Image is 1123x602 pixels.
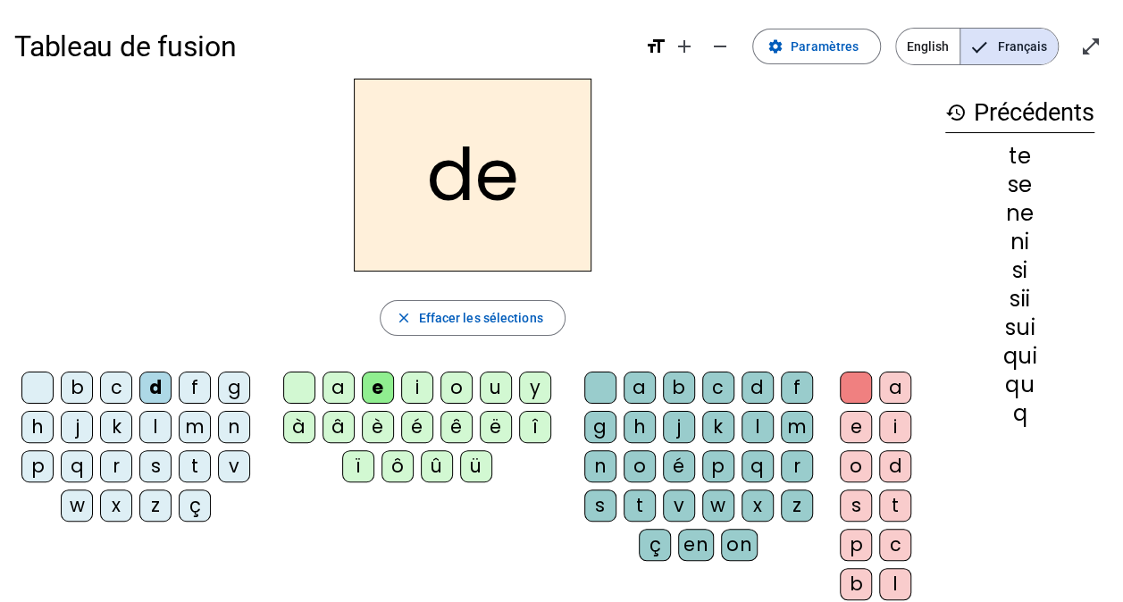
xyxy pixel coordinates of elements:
[401,411,433,443] div: é
[418,307,542,329] span: Effacer les sélections
[840,489,872,522] div: s
[879,568,911,600] div: l
[945,260,1094,281] div: si
[742,372,774,404] div: d
[702,450,734,482] div: p
[781,489,813,522] div: z
[342,450,374,482] div: ï
[1080,36,1102,57] mat-icon: open_in_full
[584,411,616,443] div: g
[879,529,911,561] div: c
[395,310,411,326] mat-icon: close
[678,529,714,561] div: en
[945,403,1094,424] div: q
[945,102,967,123] mat-icon: history
[879,372,911,404] div: a
[840,529,872,561] div: p
[742,411,774,443] div: l
[896,29,960,64] span: English
[61,372,93,404] div: b
[139,372,172,404] div: d
[362,372,394,404] div: e
[709,36,731,57] mat-icon: remove
[21,411,54,443] div: h
[624,489,656,522] div: t
[781,450,813,482] div: r
[61,489,93,522] div: w
[840,568,872,600] div: b
[879,450,911,482] div: d
[323,372,355,404] div: a
[421,450,453,482] div: û
[721,529,758,561] div: on
[100,411,132,443] div: k
[742,450,774,482] div: q
[666,29,702,64] button: Augmenter la taille de la police
[781,372,813,404] div: f
[624,450,656,482] div: o
[61,411,93,443] div: j
[480,372,512,404] div: u
[624,411,656,443] div: h
[767,38,784,54] mat-icon: settings
[879,411,911,443] div: i
[381,450,414,482] div: ô
[945,174,1094,196] div: se
[1073,29,1109,64] button: Entrer en plein écran
[480,411,512,443] div: ë
[702,29,738,64] button: Diminuer la taille de la police
[440,372,473,404] div: o
[752,29,881,64] button: Paramètres
[791,36,859,57] span: Paramètres
[179,489,211,522] div: ç
[21,450,54,482] div: p
[179,372,211,404] div: f
[624,372,656,404] div: a
[840,450,872,482] div: o
[179,450,211,482] div: t
[663,411,695,443] div: j
[674,36,695,57] mat-icon: add
[945,231,1094,253] div: ni
[100,372,132,404] div: c
[179,411,211,443] div: m
[283,411,315,443] div: à
[945,203,1094,224] div: ne
[945,346,1094,367] div: qui
[519,372,551,404] div: y
[139,411,172,443] div: l
[14,18,631,75] h1: Tableau de fusion
[781,411,813,443] div: m
[645,36,666,57] mat-icon: format_size
[584,489,616,522] div: s
[879,489,911,522] div: t
[460,450,492,482] div: ü
[742,489,774,522] div: x
[895,28,1059,65] mat-button-toggle-group: Language selection
[218,450,250,482] div: v
[440,411,473,443] div: ê
[945,317,1094,339] div: sui
[362,411,394,443] div: è
[639,529,671,561] div: ç
[139,489,172,522] div: z
[960,29,1058,64] span: Français
[702,411,734,443] div: k
[401,372,433,404] div: i
[945,146,1094,167] div: te
[663,372,695,404] div: b
[663,450,695,482] div: é
[519,411,551,443] div: î
[100,450,132,482] div: r
[945,374,1094,396] div: qu
[218,372,250,404] div: g
[139,450,172,482] div: s
[218,411,250,443] div: n
[584,450,616,482] div: n
[663,489,695,522] div: v
[702,489,734,522] div: w
[945,288,1094,310] div: sii
[840,411,872,443] div: e
[100,489,132,522] div: x
[380,300,565,336] button: Effacer les sélections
